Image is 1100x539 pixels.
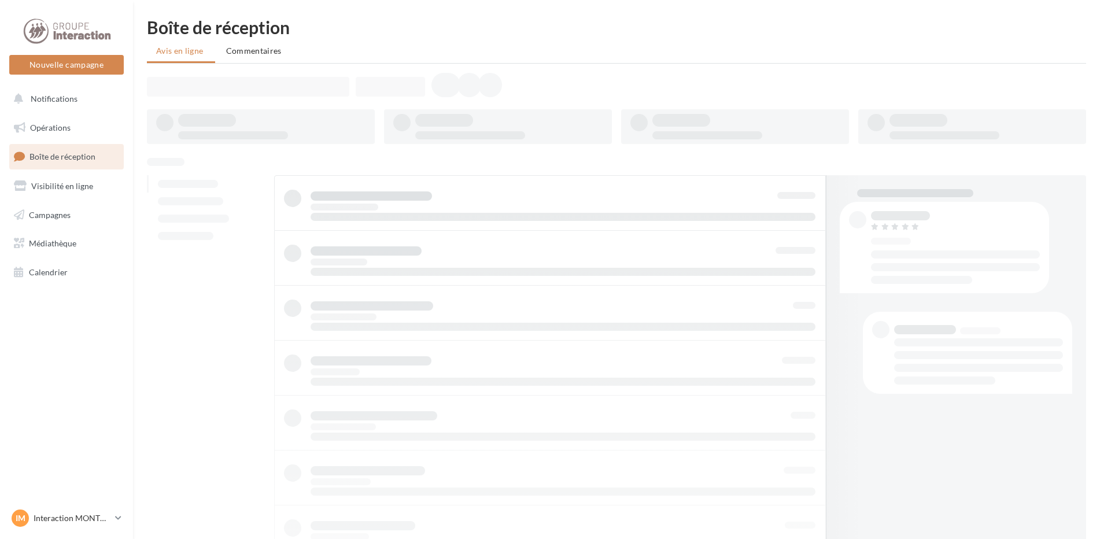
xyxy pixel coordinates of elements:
[34,512,110,524] p: Interaction MONTPELLIER
[30,123,71,132] span: Opérations
[7,87,121,111] button: Notifications
[29,152,95,161] span: Boîte de réception
[31,94,77,104] span: Notifications
[7,260,126,285] a: Calendrier
[147,19,1086,36] div: Boîte de réception
[29,267,68,277] span: Calendrier
[9,55,124,75] button: Nouvelle campagne
[31,181,93,191] span: Visibilité en ligne
[29,238,76,248] span: Médiathèque
[7,203,126,227] a: Campagnes
[7,174,126,198] a: Visibilité en ligne
[7,231,126,256] a: Médiathèque
[16,512,25,524] span: IM
[7,116,126,140] a: Opérations
[9,507,124,529] a: IM Interaction MONTPELLIER
[226,46,282,56] span: Commentaires
[7,144,126,169] a: Boîte de réception
[29,209,71,219] span: Campagnes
